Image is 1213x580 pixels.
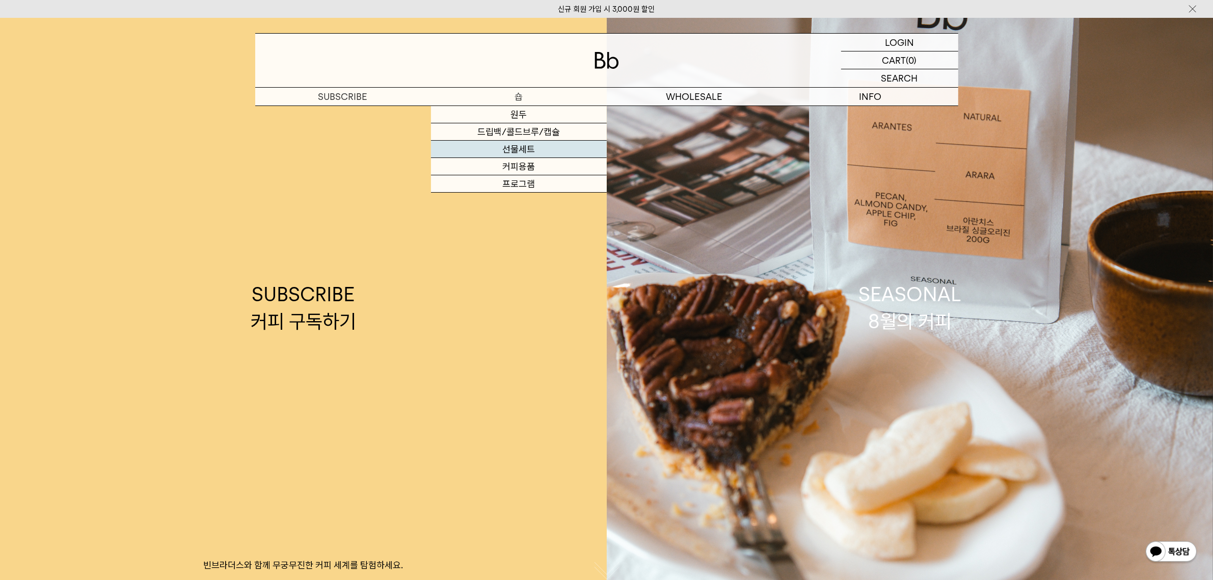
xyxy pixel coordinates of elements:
[431,158,607,175] a: 커피용품
[783,88,958,106] p: INFO
[858,281,961,335] div: SEASONAL 8월의 커피
[431,106,607,123] a: 원두
[841,51,958,69] a: CART (0)
[558,5,655,14] a: 신규 회원 가입 시 3,000원 할인
[431,141,607,158] a: 선물세트
[251,281,356,335] div: SUBSCRIBE 커피 구독하기
[881,69,918,87] p: SEARCH
[431,88,607,106] a: 숍
[595,52,619,69] img: 로고
[882,51,906,69] p: CART
[431,123,607,141] a: 드립백/콜드브루/캡슐
[607,88,783,106] p: WHOLESALE
[255,88,431,106] a: SUBSCRIBE
[885,34,914,51] p: LOGIN
[841,34,958,51] a: LOGIN
[1145,540,1198,565] img: 카카오톡 채널 1:1 채팅 버튼
[431,175,607,193] a: 프로그램
[906,51,917,69] p: (0)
